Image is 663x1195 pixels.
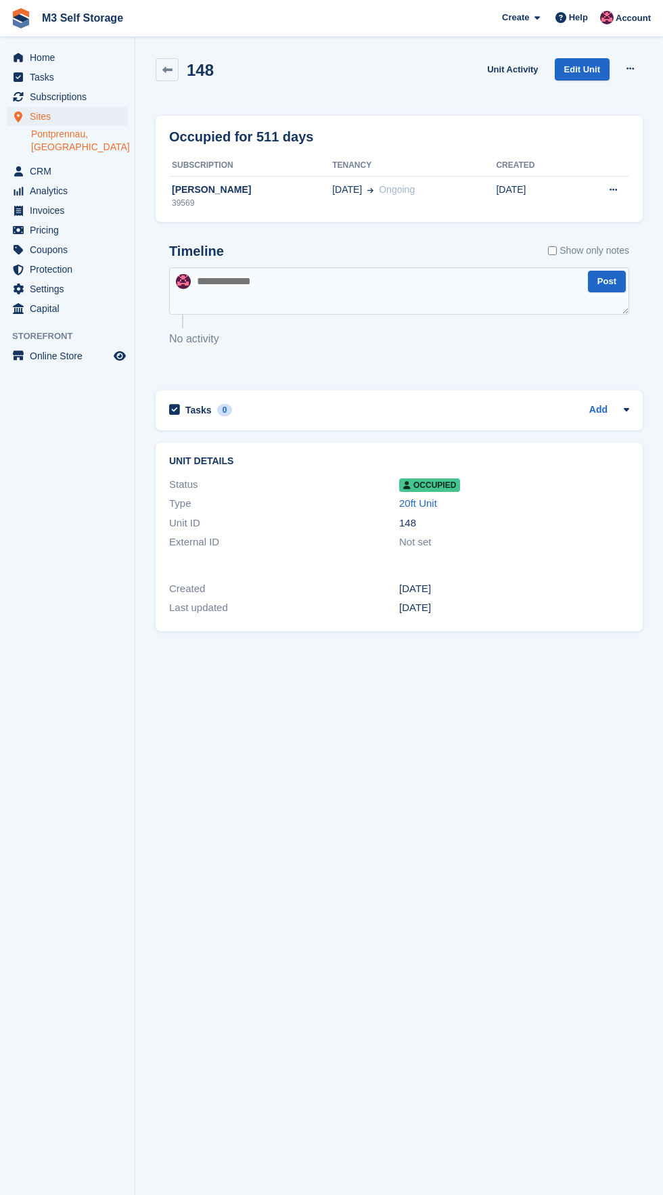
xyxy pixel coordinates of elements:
button: Post [588,271,626,293]
span: Settings [30,279,111,298]
div: 148 [399,516,629,531]
span: [DATE] [332,183,362,197]
span: Help [569,11,588,24]
a: menu [7,221,128,240]
span: Subscriptions [30,87,111,106]
a: menu [7,181,128,200]
a: menu [7,162,128,181]
a: Pontprennau, [GEOGRAPHIC_DATA] [31,128,128,154]
span: CRM [30,162,111,181]
img: Nick Jones [600,11,614,24]
a: menu [7,201,128,220]
h2: Timeline [169,244,224,259]
a: Unit Activity [482,58,543,81]
input: Show only notes [548,244,557,258]
a: menu [7,240,128,259]
div: [DATE] [399,600,629,616]
div: Unit ID [169,516,399,531]
div: Last updated [169,600,399,616]
a: menu [7,260,128,279]
img: Nick Jones [176,274,191,289]
div: Status [169,477,399,493]
th: Tenancy [332,155,496,177]
a: menu [7,68,128,87]
a: menu [7,346,128,365]
a: menu [7,279,128,298]
a: Add [589,403,608,418]
th: Created [496,155,572,177]
div: 39569 [169,197,332,209]
span: Account [616,12,651,25]
td: [DATE] [496,176,572,217]
div: External ID [169,535,399,550]
span: Protection [30,260,111,279]
span: Storefront [12,330,135,343]
div: Type [169,496,399,512]
h2: Occupied for 511 days [169,127,313,147]
span: Pricing [30,221,111,240]
a: M3 Self Storage [37,7,129,29]
span: Online Store [30,346,111,365]
a: menu [7,48,128,67]
a: Preview store [112,348,128,364]
div: [PERSON_NAME] [169,183,332,197]
img: stora-icon-8386f47178a22dfd0bd8f6a31ec36ba5ce8667c1dd55bd0f319d3a0aa187defe.svg [11,8,31,28]
span: Ongoing [379,184,415,195]
span: Tasks [30,68,111,87]
div: 0 [217,404,233,416]
a: menu [7,87,128,106]
a: menu [7,107,128,126]
span: Analytics [30,181,111,200]
h2: Tasks [185,404,212,416]
span: Capital [30,299,111,318]
span: Home [30,48,111,67]
label: Show only notes [548,244,629,258]
div: [DATE] [399,581,629,597]
a: 20ft Unit [399,497,437,509]
span: Create [502,11,529,24]
a: menu [7,299,128,318]
p: No activity [169,331,629,347]
h2: 148 [187,61,214,79]
span: Occupied [399,478,460,492]
span: Invoices [30,201,111,220]
th: Subscription [169,155,332,177]
div: Not set [399,535,629,550]
div: Created [169,581,399,597]
a: Edit Unit [555,58,610,81]
h2: Unit details [169,456,629,467]
span: Sites [30,107,111,126]
span: Coupons [30,240,111,259]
